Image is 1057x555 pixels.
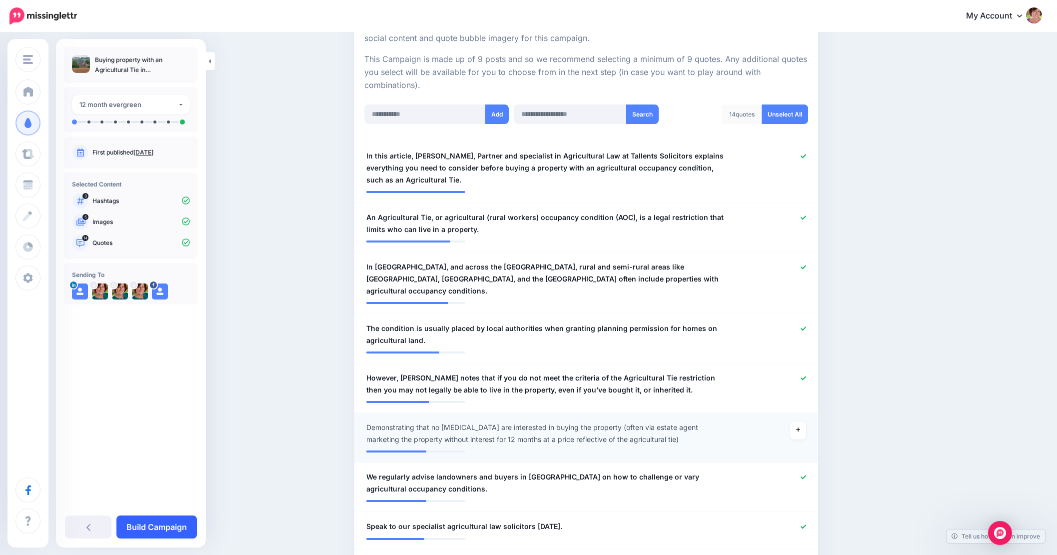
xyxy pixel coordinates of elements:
[366,211,731,235] span: An Agricultural Tie, or agricultural (rural workers) occupancy condition (AOC), is a legal restri...
[366,372,731,396] span: However, [PERSON_NAME] notes that if you do not meet the criteria of the Agricultural Tie restric...
[366,471,731,495] span: We regularly advise landowners and buyers in [GEOGRAPHIC_DATA] on how to challenge or vary agricu...
[366,421,731,445] span: Demonstrating that no [MEDICAL_DATA] are interested in buying the property (often via estate agen...
[729,110,736,118] span: 14
[947,529,1045,543] a: Tell us how we can improve
[112,283,128,299] img: AAcHTtdKiE76o_Ssb0RmDPc2eCY4ZpXLVxeYgi0ZbK2zE72l2i8s96-c-73834.png
[72,55,90,73] img: 80e8218636ce1785bca1ddca37708685_thumb.jpg
[366,520,562,532] span: Speak to our specialist agricultural law solicitors [DATE].
[95,55,190,75] p: Buying property with an Agricultural Tie in [GEOGRAPHIC_DATA] – What you need to know
[72,271,190,278] h4: Sending To
[82,235,89,241] span: 14
[72,95,190,114] button: 12 month evergreen
[72,180,190,188] h4: Selected Content
[956,4,1042,28] a: My Account
[92,217,190,226] p: Images
[626,104,659,124] button: Search
[92,283,108,299] img: AAcHTtdKiE76o_Ssb0RmDPc2eCY4ZpXLVxeYgi0ZbK2zE72l2i8s96-c-73834.png
[92,196,190,205] p: Hashtags
[722,104,762,124] div: quotes
[92,238,190,247] p: Quotes
[82,214,88,220] span: 5
[72,283,88,299] img: user_default_image.png
[23,55,33,64] img: menu.png
[364,53,808,92] p: This Campaign is made up of 9 posts and so we recommend selecting a minimum of 9 quotes. Any addi...
[366,261,731,297] span: In [GEOGRAPHIC_DATA], and across the [GEOGRAPHIC_DATA], rural and semi-rural areas like [GEOGRAPH...
[132,283,148,299] img: AAcHTtdKiE76o_Ssb0RmDPc2eCY4ZpXLVxeYgi0ZbK2zE72l2i8s96-c-73834.png
[82,193,88,199] span: 3
[9,7,77,24] img: Missinglettr
[485,104,509,124] button: Add
[366,150,731,186] span: In this article, [PERSON_NAME], Partner and specialist in Agricultural Law at Tallents Solicitors...
[366,322,731,346] span: The condition is usually placed by local authorities when granting planning permission for homes ...
[133,148,153,156] a: [DATE]
[762,104,808,124] a: Unselect All
[988,521,1012,545] div: Open Intercom Messenger
[92,148,190,157] p: First published
[79,99,178,110] div: 12 month evergreen
[152,283,168,299] img: user_default_image.png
